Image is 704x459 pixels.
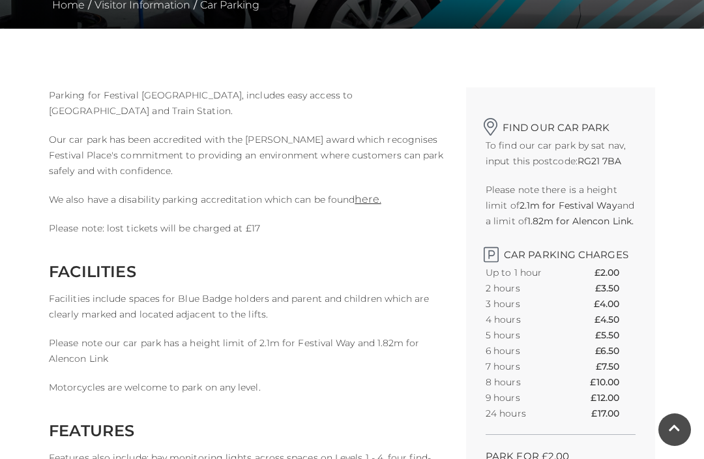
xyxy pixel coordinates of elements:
h2: FACILITIES [49,262,447,281]
th: 6 hours [486,343,568,359]
p: Motorcycles are welcome to park on any level. [49,379,447,395]
th: £17.00 [591,406,636,421]
th: £10.00 [590,374,636,390]
strong: 2.1m for Festival Way [520,200,617,211]
span: Parking for Festival [GEOGRAPHIC_DATA], includes easy access to [GEOGRAPHIC_DATA] and Train Station. [49,89,353,117]
th: £2.00 [594,265,636,280]
p: Please note our car park has a height limit of 2.1m for Festival Way and 1.82m for Alencon Link [49,335,447,366]
th: 9 hours [486,390,568,406]
p: We also have a disability parking accreditation which can be found [49,192,447,207]
th: £5.50 [595,327,636,343]
th: 2 hours [486,280,568,296]
p: To find our car park by sat nav, input this postcode: [486,138,636,169]
th: 5 hours [486,327,568,343]
p: Facilities include spaces for Blue Badge holders and parent and children which are clearly marked... [49,291,447,322]
p: Please note there is a height limit of and a limit of [486,182,636,229]
th: 8 hours [486,374,568,390]
h2: Car Parking Charges [486,242,636,261]
th: 4 hours [486,312,568,327]
th: £12.00 [591,390,636,406]
p: Please note: lost tickets will be charged at £17 [49,220,447,236]
th: Up to 1 hour [486,265,568,280]
th: £4.50 [594,312,636,327]
th: 24 hours [486,406,568,421]
h2: Find our car park [486,113,636,134]
strong: RG21 7BA [578,155,622,167]
th: 7 hours [486,359,568,374]
h2: FEATURES [49,421,447,440]
th: £6.50 [595,343,636,359]
th: £4.00 [594,296,636,312]
th: £3.50 [595,280,636,296]
strong: 1.82m for Alencon Link. [527,215,634,227]
th: £7.50 [596,359,636,374]
th: 3 hours [486,296,568,312]
p: Our car park has been accredited with the [PERSON_NAME] award which recognises Festival Place's c... [49,132,447,179]
a: here. [355,193,381,205]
